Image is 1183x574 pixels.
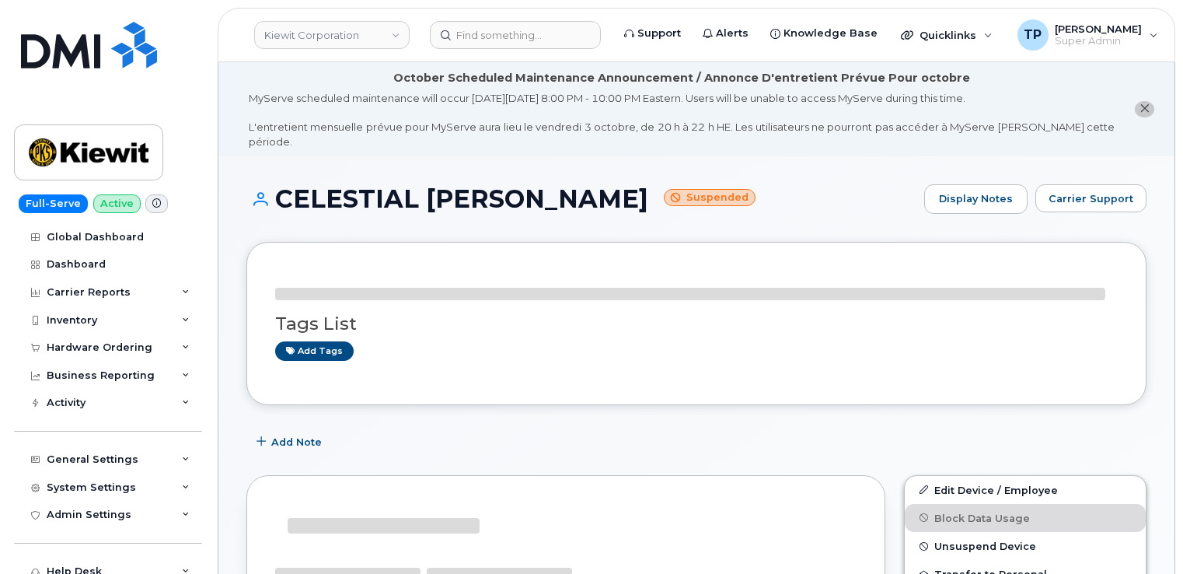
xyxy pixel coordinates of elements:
div: October Scheduled Maintenance Announcement / Annonce D'entretient Prévue Pour octobre [393,70,970,86]
button: Block Data Usage [905,504,1146,532]
span: Carrier Support [1049,191,1133,206]
button: Carrier Support [1035,184,1146,212]
button: Add Note [246,429,335,457]
button: close notification [1135,101,1154,117]
a: Add tags [275,341,354,361]
a: Edit Device / Employee [905,476,1146,504]
span: Unsuspend Device [934,541,1036,552]
div: MyServe scheduled maintenance will occur [DATE][DATE] 8:00 PM - 10:00 PM Eastern. Users will be u... [249,91,1115,149]
a: Display Notes [924,184,1028,214]
small: Suspended [664,189,756,207]
span: Add Note [271,435,322,450]
h1: CELESTIAL [PERSON_NAME] [246,185,916,212]
button: Unsuspend Device [905,532,1146,560]
h3: Tags List [275,314,1118,334]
